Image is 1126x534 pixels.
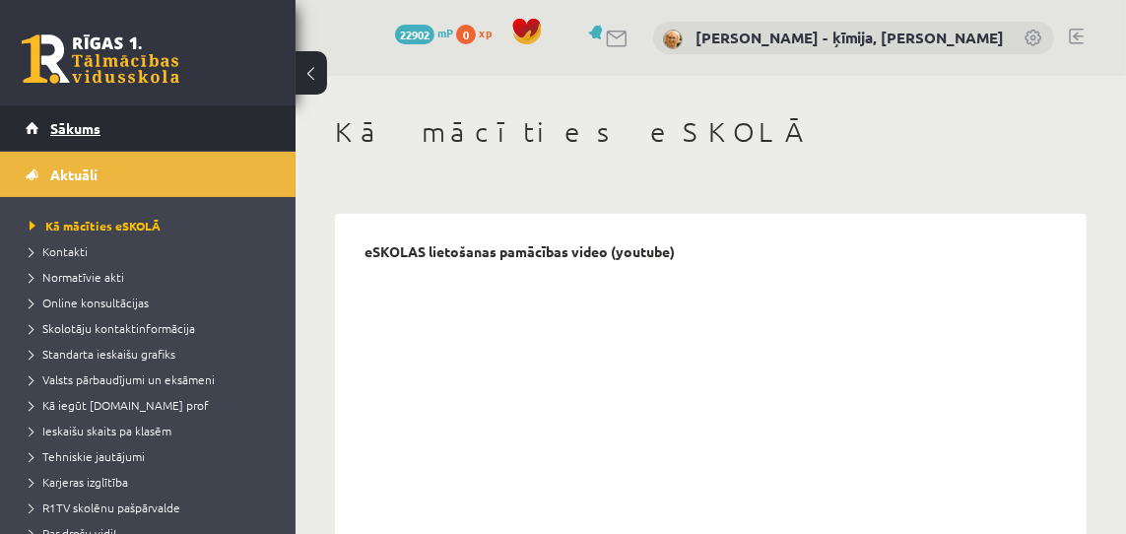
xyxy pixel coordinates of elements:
[663,30,683,49] img: Dzintra Birska - ķīmija, ķīmija II
[30,243,88,259] span: Kontakti
[30,448,145,464] span: Tehniskie jautājumi
[456,25,501,40] a: 0 xp
[30,500,180,515] span: R1TV skolēnu pašpārvalde
[30,218,161,234] span: Kā mācīties eSKOLĀ
[30,397,209,413] span: Kā iegūt [DOMAIN_NAME] prof
[395,25,434,44] span: 22902
[50,166,98,183] span: Aktuāli
[26,152,271,197] a: Aktuāli
[30,474,128,490] span: Karjeras izglītība
[30,473,276,491] a: Karjeras izglītība
[30,319,276,337] a: Skolotāju kontaktinformācija
[30,447,276,465] a: Tehniskie jautājumi
[50,119,100,137] span: Sākums
[456,25,476,44] span: 0
[30,346,175,362] span: Standarta ieskaišu grafiks
[30,371,215,387] span: Valsts pārbaudījumi un eksāmeni
[695,28,1004,47] a: [PERSON_NAME] - ķīmija, [PERSON_NAME]
[22,34,179,84] a: Rīgas 1. Tālmācības vidusskola
[30,217,276,234] a: Kā mācīties eSKOLĀ
[30,499,276,516] a: R1TV skolēnu pašpārvalde
[26,105,271,151] a: Sākums
[30,294,276,311] a: Online konsultācijas
[30,396,276,414] a: Kā iegūt [DOMAIN_NAME] prof
[30,320,195,336] span: Skolotāju kontaktinformācija
[30,370,276,388] a: Valsts pārbaudījumi un eksāmeni
[30,242,276,260] a: Kontakti
[30,423,171,438] span: Ieskaišu skaits pa klasēm
[30,269,124,285] span: Normatīvie akti
[30,345,276,363] a: Standarta ieskaišu grafiks
[364,243,675,260] p: eSKOLAS lietošanas pamācības video (youtube)
[30,268,276,286] a: Normatīvie akti
[30,295,149,310] span: Online konsultācijas
[395,25,453,40] a: 22902 mP
[479,25,492,40] span: xp
[437,25,453,40] span: mP
[335,115,1087,149] h1: Kā mācīties eSKOLĀ
[30,422,276,439] a: Ieskaišu skaits pa klasēm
